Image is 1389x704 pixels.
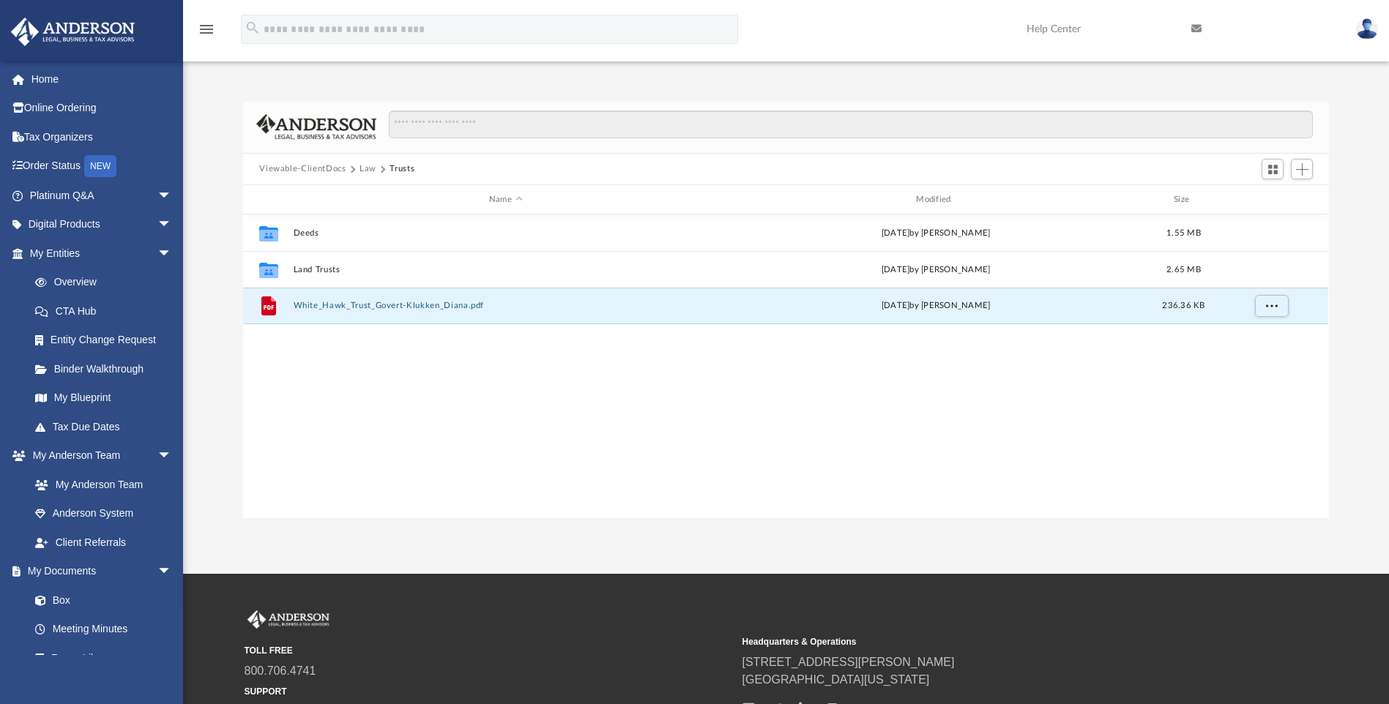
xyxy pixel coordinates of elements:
span: arrow_drop_down [157,239,187,269]
small: TOLL FREE [245,644,732,657]
a: Platinum Q&Aarrow_drop_down [10,181,194,210]
a: Box [21,585,179,615]
a: My Blueprint [21,383,187,413]
a: Online Ordering [10,94,194,123]
small: Headquarters & Operations [742,635,1230,648]
div: [DATE] by [PERSON_NAME] [724,300,1148,313]
a: CTA Hub [21,296,194,326]
input: Search files and folders [389,111,1313,138]
button: Law [360,162,376,176]
div: grid [243,214,1328,517]
button: Deeds [294,228,718,238]
a: menu [198,28,215,38]
a: Home [10,64,194,94]
button: Switch to Grid View [1262,159,1284,179]
a: Order StatusNEW [10,151,194,181]
span: 236.36 KB [1163,302,1205,310]
a: 800.706.4741 [245,664,316,677]
div: Size [1155,193,1213,206]
a: Binder Walkthrough [21,354,194,383]
div: Modified [723,193,1148,206]
img: Anderson Advisors Platinum Portal [7,18,139,46]
small: SUPPORT [245,685,732,698]
span: arrow_drop_down [157,557,187,587]
button: More options [1255,296,1289,318]
span: 2.65 MB [1166,266,1201,274]
button: Add [1291,159,1313,179]
a: Tax Due Dates [21,412,194,441]
a: My Entitiesarrow_drop_down [10,239,194,268]
i: search [245,20,261,36]
div: [DATE] by [PERSON_NAME] [724,263,1148,277]
div: NEW [84,155,116,177]
button: White_Hawk_Trust_Govert-Klukken_Diana.pdf [294,302,718,311]
a: Meeting Minutes [21,615,187,644]
span: arrow_drop_down [157,441,187,471]
img: Anderson Advisors Platinum Portal [245,610,332,629]
img: User Pic [1356,18,1378,40]
a: Tax Organizers [10,122,194,151]
a: Forms Library [21,643,179,673]
i: menu [198,20,215,38]
button: Viewable-ClientDocs [259,162,346,176]
div: Name [293,193,718,206]
a: [STREET_ADDRESS][PERSON_NAME] [742,656,955,668]
span: arrow_drop_down [157,181,187,211]
a: [GEOGRAPHIC_DATA][US_STATE] [742,673,930,686]
button: Land Trusts [294,265,718,274]
div: id [1220,193,1322,206]
span: 1.55 MB [1166,229,1201,237]
a: My Anderson Team [21,470,179,499]
span: arrow_drop_down [157,210,187,240]
a: Anderson System [21,499,187,528]
a: My Documentsarrow_drop_down [10,557,187,586]
div: id [250,193,286,206]
a: Entity Change Request [21,326,194,355]
a: My Anderson Teamarrow_drop_down [10,441,187,471]
a: Client Referrals [21,528,187,557]
div: [DATE] by [PERSON_NAME] [724,227,1148,240]
a: Digital Productsarrow_drop_down [10,210,194,239]
button: Trusts [390,162,414,176]
a: Overview [21,268,194,297]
